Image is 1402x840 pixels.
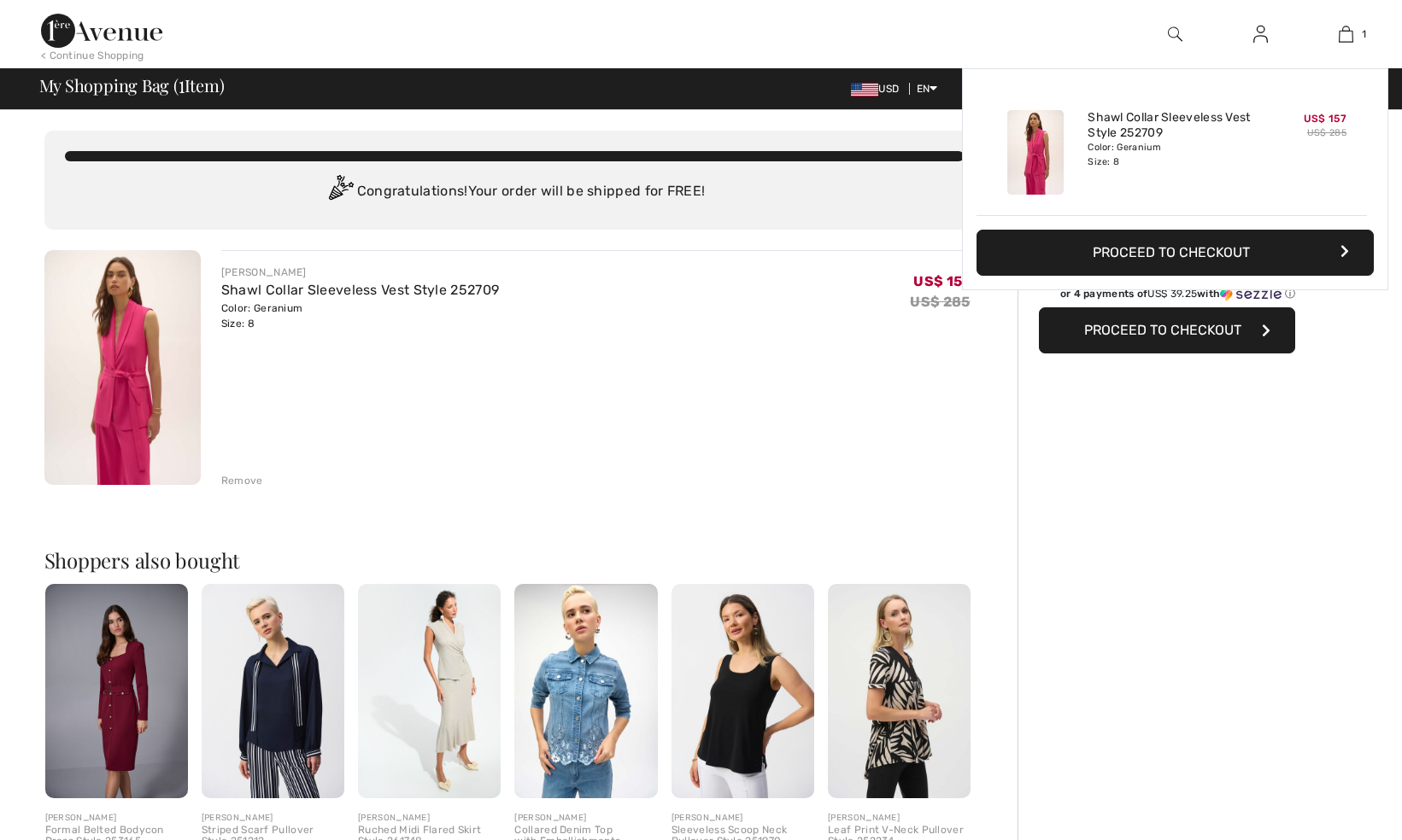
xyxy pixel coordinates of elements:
span: My Shopping Bag ( Item) [39,77,225,94]
img: US Dollar [851,83,878,96]
div: [PERSON_NAME] [221,265,499,280]
a: Sign In [1240,24,1282,45]
div: < Continue Shopping [41,48,144,63]
span: 1 [179,73,185,95]
a: Shawl Collar Sleeveless Vest Style 252709 [221,282,499,298]
img: Ruched Midi Flared Skirt Style 261748 [358,584,501,798]
a: 1 [1304,24,1387,44]
img: My Info [1253,24,1268,44]
s: US$ 285 [1307,127,1346,138]
div: Congratulations! Your order will be shipped for FREE! [65,175,964,209]
div: [PERSON_NAME] [358,812,501,825]
a: Shawl Collar Sleeveless Vest Style 252709 [1088,110,1256,141]
div: [PERSON_NAME] [202,812,344,825]
img: search the website [1168,24,1182,44]
div: [PERSON_NAME] [828,812,971,825]
div: Color: Geranium Size: 8 [1088,141,1256,168]
button: Proceed to Checkout [977,230,1374,276]
img: Formal Belted Bodycon Dress Style 253165 [45,584,188,798]
img: Shawl Collar Sleeveless Vest Style 252709 [1007,110,1064,195]
img: My Bag [1339,24,1353,44]
img: Leaf Print V-Neck Pullover Style 252234 [828,584,971,798]
div: [PERSON_NAME] [672,812,814,825]
span: USD [851,83,906,95]
img: Congratulation2.svg [323,175,357,209]
s: US$ 285 [910,294,970,310]
img: Striped Scarf Pullover Style 251212 [202,584,344,798]
img: Sleeveless Scoop Neck Pullover Style 251970 [672,584,814,798]
img: Collared Denim Top with Embellishments Style 252911 [514,584,657,798]
img: Shawl Collar Sleeveless Vest Style 252709 [44,250,201,485]
div: [PERSON_NAME] [514,812,657,825]
img: 1ère Avenue [41,14,162,48]
div: Color: Geranium Size: 8 [221,300,499,331]
div: [PERSON_NAME] [45,812,188,825]
div: Remove [221,473,263,488]
h2: Shoppers also bought [44,550,984,570]
span: EN [917,83,938,95]
span: US$ 157 [913,273,970,289]
span: US$ 157 [1304,113,1346,125]
span: 1 [1362,26,1366,42]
